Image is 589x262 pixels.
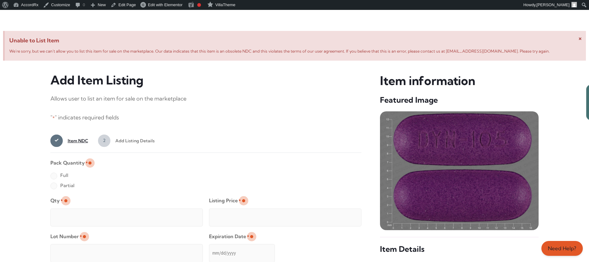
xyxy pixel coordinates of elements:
[50,195,63,206] label: Qty
[197,3,201,7] div: Focus keyphrase not set
[50,135,88,147] a: 1Item NDC
[541,241,583,256] a: Need Help?
[50,113,362,123] p: " " indicates required fields
[380,95,539,105] h5: Featured Image
[98,135,110,147] span: 2
[50,158,88,168] legend: Pack Quantity
[50,94,362,104] p: Allows user to list an item for sale on the marketplace
[50,181,75,191] label: Partial
[50,231,82,242] label: Lot Number
[536,2,570,7] span: [PERSON_NAME]
[9,49,550,54] span: We’re sorry, but we can’t allow you to list this item for sale on the marketplace. Our data indic...
[50,73,362,88] h3: Add Item Listing
[380,73,539,89] h3: Item information
[9,36,581,45] span: Unable to List Item
[209,244,275,262] input: mm/dd/yyyy
[380,244,539,254] h5: Item Details
[50,170,68,180] label: Full
[110,135,155,147] span: Add Listing Details
[63,135,88,147] span: Item NDC
[209,231,249,242] label: Expiration Date
[578,34,582,42] span: ×
[148,2,182,7] span: Edit with Elementor
[209,195,241,206] label: Listing Price
[50,135,63,147] span: 1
